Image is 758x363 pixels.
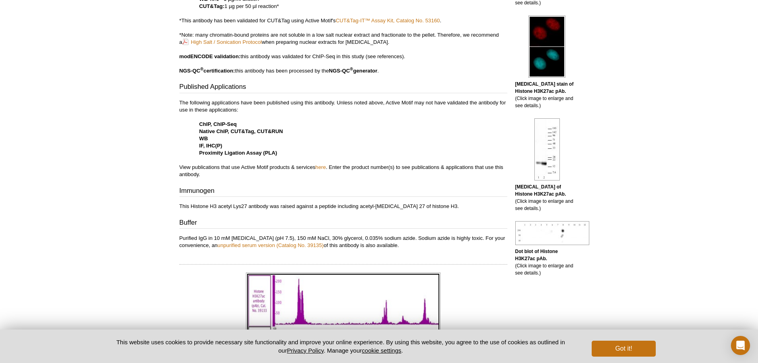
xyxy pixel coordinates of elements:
b: Dot blot of Histone H3K27ac pAb. [515,249,558,261]
img: Histone H3K27ac antibody (pAb) tested by immunofluorescence. [528,16,565,78]
b: modENCODE validation: [179,53,241,59]
p: The following applications have been published using this antibody. Unless noted above, Active Mo... [179,99,507,178]
b: [MEDICAL_DATA] stain of Histone H3K27ac pAb. [515,81,574,94]
p: This website uses cookies to provide necessary site functionality and improve your online experie... [103,338,579,355]
h3: Published Applications [179,82,507,93]
a: CUT&Tag-IT™ Assay Kit, Catalog No. 53160 [336,18,440,24]
p: Purified IgG in 10 mM [MEDICAL_DATA] (pH 7.5), 150 mM NaCl, 30% glycerol, 0.035% sodium azide. So... [179,235,507,249]
strong: CUT&Tag: [199,3,224,9]
a: Privacy Policy [287,347,323,354]
strong: ChIP, ChIP-Seq [199,121,237,127]
div: Open Intercom Messenger [731,336,750,355]
strong: Proximity Ligation Assay (PLA) [199,150,277,156]
p: (Click image to enlarge and see details.) [515,80,579,109]
strong: WB [199,135,208,141]
sup: ® [350,66,353,71]
img: Histone H3K27ac antibody (pAb) tested by dot blot analysis. [515,221,589,245]
p: This Histone H3 acetyl Lys27 antibody was raised against a peptide including acetyl-[MEDICAL_DATA... [179,203,507,210]
button: cookie settings [362,347,401,354]
button: Got it! [592,341,655,357]
strong: IF, IHC(P) [199,143,222,149]
sup: ® [200,66,203,71]
img: Histone H3K27ac antibody (pAb) tested by Western blot. [534,118,560,181]
a: here [316,164,326,170]
img: Histone H3K27ac antibody (pAb) tested by ChIP-Seq. [246,273,440,334]
b: [MEDICAL_DATA] of Histone H3K27ac pAb. [515,184,566,197]
b: NGS-QC certification: [179,68,235,74]
h3: Immunogen [179,186,507,197]
h3: Buffer [179,218,507,229]
b: NGS-QC generator [329,68,378,74]
p: (Click image to enlarge and see details.) [515,183,579,212]
a: High Salt / Sonication Protocol [182,38,262,46]
a: unpurified serum version (Catalog No. 39135) [218,242,324,248]
strong: Native ChIP, CUT&Tag, CUT&RUN [199,128,283,134]
p: (Click image to enlarge and see details.) [515,248,579,277]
